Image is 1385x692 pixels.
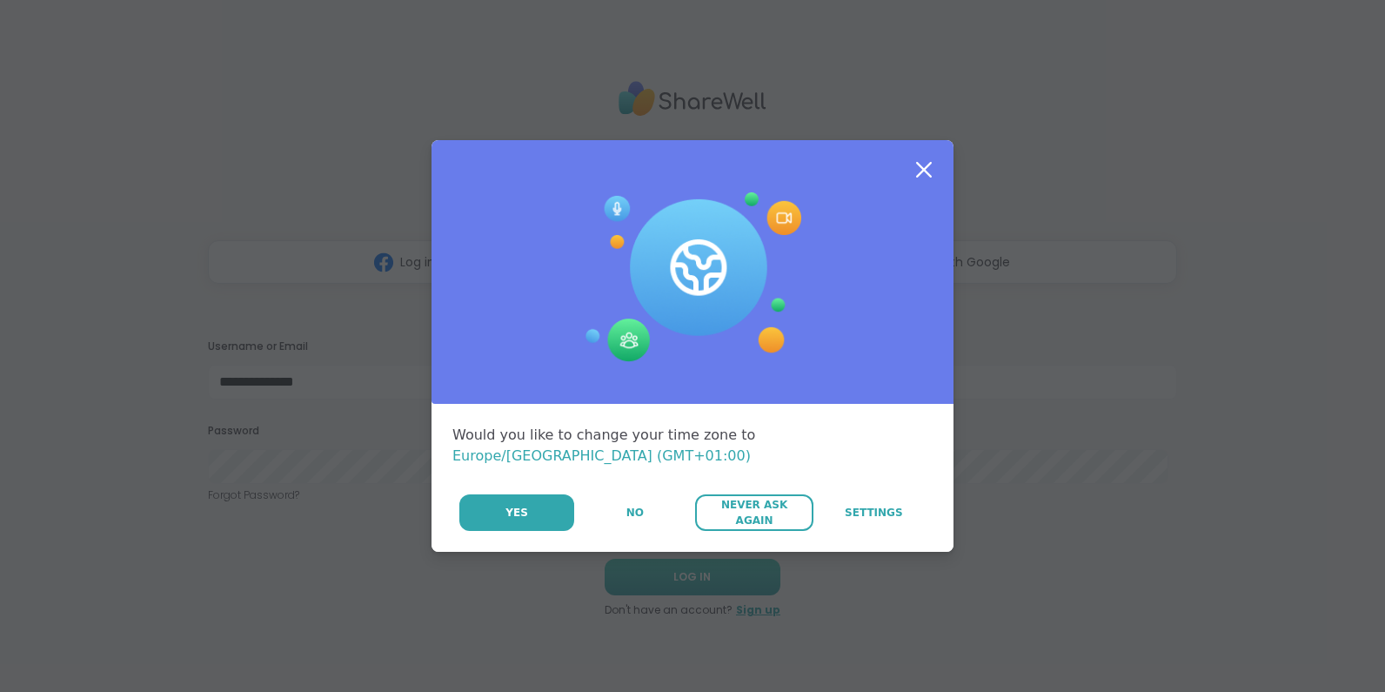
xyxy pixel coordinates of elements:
[845,505,903,521] span: Settings
[626,505,644,521] span: No
[452,447,751,464] span: Europe/[GEOGRAPHIC_DATA] (GMT+01:00)
[584,192,801,363] img: Session Experience
[505,505,528,521] span: Yes
[452,425,933,467] div: Would you like to change your time zone to
[704,497,804,528] span: Never Ask Again
[695,494,813,531] button: Never Ask Again
[576,494,693,531] button: No
[459,494,574,531] button: Yes
[815,494,933,531] a: Settings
